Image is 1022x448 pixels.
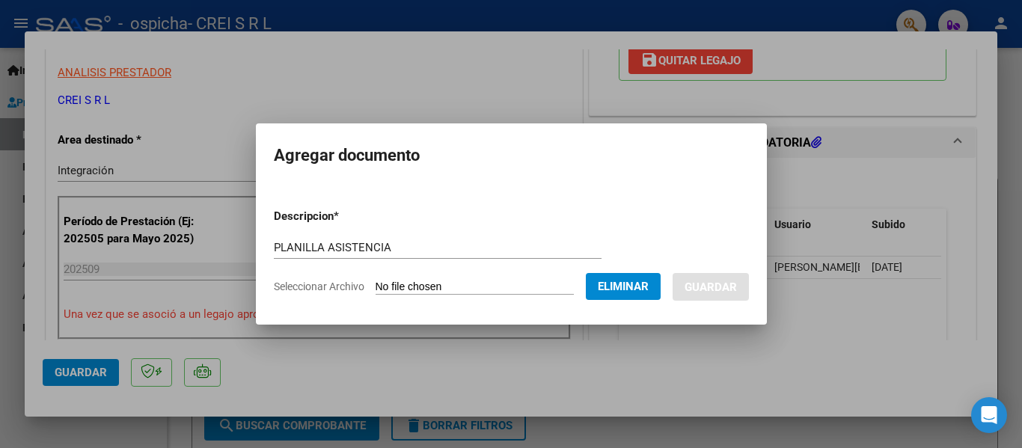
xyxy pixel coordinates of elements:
[274,141,749,170] h2: Agregar documento
[971,397,1007,433] div: Open Intercom Messenger
[274,280,364,292] span: Seleccionar Archivo
[673,273,749,301] button: Guardar
[586,273,661,300] button: Eliminar
[274,208,417,225] p: Descripcion
[598,280,649,293] span: Eliminar
[685,280,737,294] span: Guardar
